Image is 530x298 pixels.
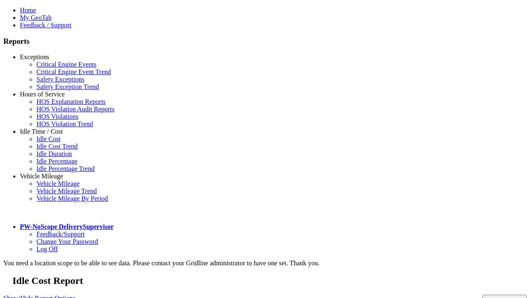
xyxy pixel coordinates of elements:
[36,68,111,75] a: Critical Engine Event Trend
[36,113,78,120] a: HOS Violations
[36,143,78,150] a: Idle Cost Trend
[36,76,84,83] a: Safety Exceptions
[36,187,97,195] a: Vehicle Mileage Trend
[20,91,65,98] a: Hours of Service
[36,120,93,127] a: HOS Violation Trend
[36,158,77,165] a: Idle Percentage
[3,37,527,46] h3: Reports
[20,14,52,21] a: My GeoTab
[36,98,106,105] a: HOS Explanation Reports
[20,22,71,29] a: Feedback / Support
[36,83,99,90] a: Safety Exception Trend
[36,238,98,245] a: Change Your Password
[20,173,63,180] a: Vehicle Mileage
[20,223,113,230] a: PW-NoScope DeliverySupervisor
[36,106,115,113] a: HOS Violation Audit Reports
[36,195,108,202] a: Vehicle Mileage By Period
[20,53,49,60] a: Exceptions
[36,150,72,157] a: Idle Duration
[36,180,79,187] a: Vehicle Mileage
[36,231,84,238] a: Feedback/Support
[36,245,58,252] a: Log Off
[20,7,36,14] a: Home
[20,128,63,135] a: Idle Time / Cost
[36,165,94,172] a: Idle Percentage Trend
[3,260,527,267] div: You need a location scope to be able to see data. Please contact your Gridline administrator to h...
[12,275,527,286] h2: Idle Cost Report
[36,135,60,142] a: Idle Cost
[36,61,96,68] a: Critical Engine Events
